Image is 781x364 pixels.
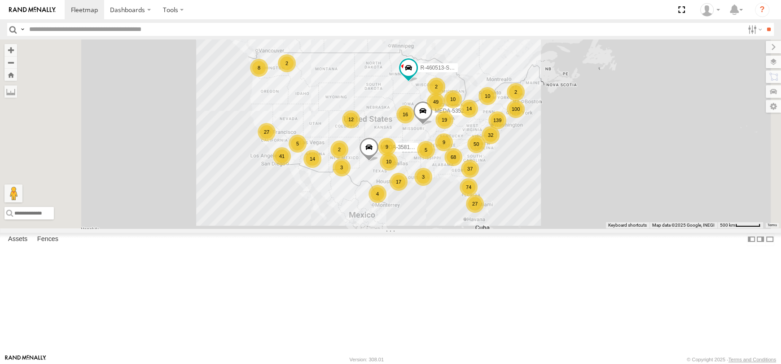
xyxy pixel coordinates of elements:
[482,126,500,144] div: 32
[9,7,56,13] img: rand-logo.svg
[766,100,781,113] label: Map Settings
[19,23,26,36] label: Search Query
[461,160,479,178] div: 37
[466,195,484,213] div: 27
[420,65,460,71] span: R-460513-Swing
[369,185,386,203] div: 4
[765,233,774,246] label: Hide Summary Table
[687,357,776,362] div: © Copyright 2025 -
[460,100,478,118] div: 14
[4,233,32,246] label: Assets
[414,168,432,186] div: 3
[303,150,321,168] div: 14
[488,111,506,129] div: 139
[467,135,485,153] div: 50
[507,100,525,118] div: 100
[427,78,445,96] div: 2
[435,111,453,129] div: 19
[4,69,17,81] button: Zoom Home
[350,357,384,362] div: Version: 308.01
[417,141,435,159] div: 5
[747,233,756,246] label: Dock Summary Table to the Left
[507,83,525,101] div: 2
[444,148,462,166] div: 68
[33,233,63,246] label: Fences
[460,178,478,196] div: 74
[258,123,276,141] div: 27
[378,138,396,156] div: 9
[720,223,735,228] span: 500 km
[435,133,453,151] div: 9
[717,222,763,228] button: Map Scale: 500 km per 52 pixels
[4,44,17,56] button: Zoom in
[278,54,296,72] div: 2
[250,59,268,77] div: 8
[756,233,765,246] label: Dock Summary Table to the Right
[4,56,17,69] button: Zoom out
[333,158,351,176] div: 3
[434,108,481,114] span: MEDA-535204-Roll
[380,153,398,171] div: 10
[381,145,427,151] span: MEDA-358103-Roll
[390,173,408,191] div: 17
[608,222,647,228] button: Keyboard shortcuts
[768,223,777,227] a: Terms (opens in new tab)
[5,355,46,364] a: Visit our Website
[744,23,763,36] label: Search Filter Options
[342,110,360,128] div: 12
[697,3,723,17] div: Marcos Avelar
[427,93,445,111] div: 49
[652,223,715,228] span: Map data ©2025 Google, INEGI
[478,87,496,105] div: 10
[4,184,22,202] button: Drag Pegman onto the map to open Street View
[4,85,17,98] label: Measure
[444,90,462,108] div: 10
[289,135,307,153] div: 5
[273,147,291,165] div: 41
[330,140,348,158] div: 2
[728,357,776,362] a: Terms and Conditions
[755,3,769,17] i: ?
[396,105,414,123] div: 16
